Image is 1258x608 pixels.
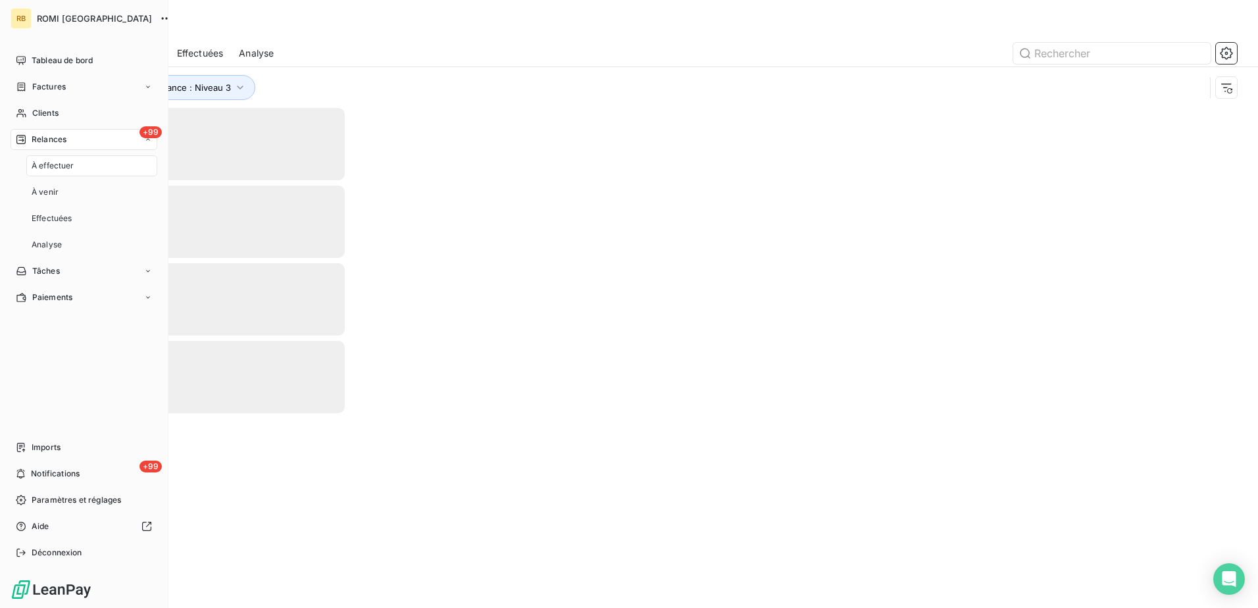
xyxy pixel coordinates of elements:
span: +99 [139,126,162,138]
span: Paramètres et réglages [32,494,121,506]
button: Niveau de relance : Niveau 3 [93,75,255,100]
span: Paiements [32,291,72,303]
span: Clients [32,107,59,119]
span: Effectuées [177,47,224,60]
span: Effectuées [32,213,72,224]
span: Tâches [32,265,60,277]
img: Logo LeanPay [11,579,92,600]
span: Imports [32,442,61,453]
span: Analyse [32,239,62,251]
span: ROMI [GEOGRAPHIC_DATA] [37,13,152,24]
input: Rechercher [1013,43,1211,64]
a: Aide [11,516,157,537]
span: À effectuer [32,160,74,172]
span: Analyse [239,47,274,60]
span: Niveau de relance : Niveau 3 [113,82,231,93]
span: Tableau de bord [32,55,93,66]
span: +99 [139,461,162,472]
div: RB [11,8,32,29]
span: À venir [32,186,59,198]
div: Open Intercom Messenger [1213,563,1245,595]
span: Déconnexion [32,547,82,559]
span: Factures [32,81,66,93]
span: Aide [32,520,49,532]
span: Relances [32,134,66,145]
span: Notifications [31,468,80,480]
